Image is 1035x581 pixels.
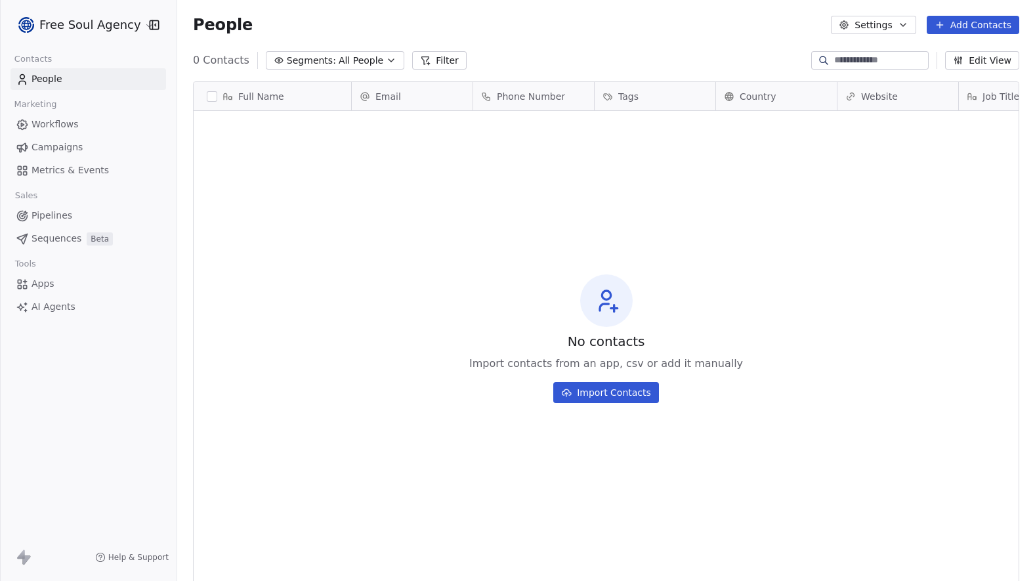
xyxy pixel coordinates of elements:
[861,90,898,103] span: Website
[32,209,72,223] span: Pipelines
[194,111,352,562] div: grid
[473,82,594,110] div: Phone Number
[945,51,1019,70] button: Edit View
[831,16,916,34] button: Settings
[553,377,659,403] a: Import Contacts
[618,90,639,103] span: Tags
[287,54,336,68] span: Segments:
[32,140,83,154] span: Campaigns
[9,254,41,274] span: Tools
[39,16,141,33] span: Free Soul Agency
[11,273,166,295] a: Apps
[11,137,166,158] a: Campaigns
[11,114,166,135] a: Workflows
[16,14,140,36] button: Free Soul Agency
[9,49,58,69] span: Contacts
[32,118,79,131] span: Workflows
[108,552,169,563] span: Help & Support
[982,90,1019,103] span: Job Title
[193,15,253,35] span: People
[32,277,54,291] span: Apps
[87,232,113,246] span: Beta
[95,552,169,563] a: Help & Support
[9,95,62,114] span: Marketing
[837,82,958,110] div: Website
[194,82,351,110] div: Full Name
[412,51,467,70] button: Filter
[716,82,837,110] div: Country
[32,300,75,314] span: AI Agents
[740,90,776,103] span: Country
[32,72,62,86] span: People
[238,90,284,103] span: Full Name
[9,186,43,205] span: Sales
[11,228,166,249] a: SequencesBeta
[18,17,34,33] img: FS-Agency-logo-darkblue-180.png
[497,90,565,103] span: Phone Number
[32,232,81,246] span: Sequences
[553,382,659,403] button: Import Contacts
[927,16,1019,34] button: Add Contacts
[352,82,473,110] div: Email
[339,54,383,68] span: All People
[11,296,166,318] a: AI Agents
[11,68,166,90] a: People
[11,160,166,181] a: Metrics & Events
[568,332,645,351] span: No contacts
[469,356,743,372] span: Import contacts from an app, csv or add it manually
[193,53,249,68] span: 0 Contacts
[32,163,109,177] span: Metrics & Events
[595,82,715,110] div: Tags
[11,205,166,226] a: Pipelines
[375,90,401,103] span: Email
